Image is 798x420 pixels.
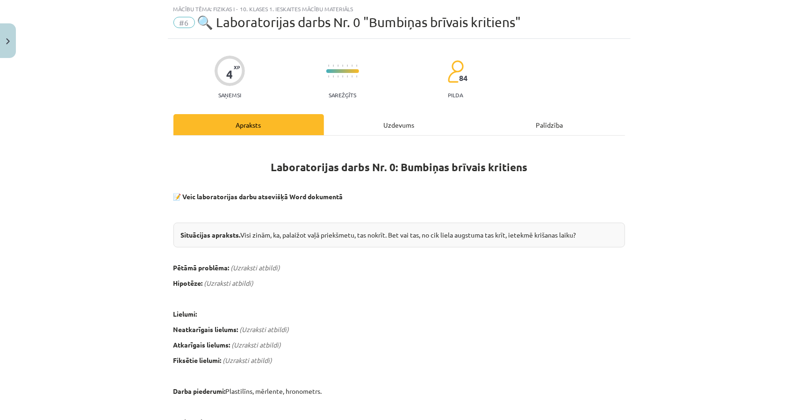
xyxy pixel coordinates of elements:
[352,65,352,67] img: icon-short-line-57e1e144782c952c97e751825c79c345078a6d821885a25fce030b3d8c18986b.svg
[181,231,241,239] b: Situācijas apraksts.
[173,114,324,135] div: Apraksts
[173,387,226,395] b: Darba piederumi:
[173,340,230,349] b: Atkarīgais lielums:
[240,325,289,333] em: (Uzraksti atbildi)
[347,75,348,78] img: icon-short-line-57e1e144782c952c97e751825c79c345078a6d821885a25fce030b3d8c18986b.svg
[324,114,474,135] div: Uzdevums
[356,75,357,78] img: icon-short-line-57e1e144782c952c97e751825c79c345078a6d821885a25fce030b3d8c18986b.svg
[223,356,273,364] em: (Uzraksti atbildi)
[342,65,343,67] img: icon-short-line-57e1e144782c952c97e751825c79c345078a6d821885a25fce030b3d8c18986b.svg
[328,65,329,67] img: icon-short-line-57e1e144782c952c97e751825c79c345078a6d821885a25fce030b3d8c18986b.svg
[342,75,343,78] img: icon-short-line-57e1e144782c952c97e751825c79c345078a6d821885a25fce030b3d8c18986b.svg
[474,114,625,135] div: Palīdzība
[333,75,334,78] img: icon-short-line-57e1e144782c952c97e751825c79c345078a6d821885a25fce030b3d8c18986b.svg
[215,92,245,98] p: Saņemsi
[352,75,352,78] img: icon-short-line-57e1e144782c952c97e751825c79c345078a6d821885a25fce030b3d8c18986b.svg
[226,68,233,81] div: 4
[328,75,329,78] img: icon-short-line-57e1e144782c952c97e751825c79c345078a6d821885a25fce030b3d8c18986b.svg
[173,223,625,247] div: Visi zinām, ka, palaižot vaļā priekšmetu, tas nokrīt. Bet vai tas, no cik liela augstuma tas krīt...
[173,6,625,12] div: Mācību tēma: Fizikas i - 10. klases 1. ieskaites mācību materiāls
[173,279,203,287] b: Hipotēze:
[347,65,348,67] img: icon-short-line-57e1e144782c952c97e751825c79c345078a6d821885a25fce030b3d8c18986b.svg
[173,17,195,28] span: #6
[447,60,464,83] img: students-c634bb4e5e11cddfef0936a35e636f08e4e9abd3cc4e673bd6f9a4125e45ecb1.svg
[459,74,467,82] span: 84
[204,279,254,287] em: (Uzraksti atbildi)
[173,356,222,364] b: Fiksētie lielumi:
[173,263,230,272] b: Pētāmā problēma:
[329,92,356,98] p: Sarežģīts
[356,65,357,67] img: icon-short-line-57e1e144782c952c97e751825c79c345078a6d821885a25fce030b3d8c18986b.svg
[173,386,625,396] p: Plastilīns, mērlente, hronometrs.
[231,263,280,272] em: (Uzraksti atbildi)
[232,340,281,349] em: (Uzraksti atbildi)
[173,192,625,202] p: 📝
[271,160,527,174] strong: Laboratorijas darbs Nr. 0: Bumbiņas brīvais kritiens
[234,65,240,70] span: XP
[183,192,343,201] strong: Veic laboratorijas darbu atsevišķā Word dokumentā
[448,92,463,98] p: pilda
[197,14,521,30] span: 🔍 Laboratorijas darbs Nr. 0 "Bumbiņas brīvais kritiens"
[173,310,197,318] b: Lielumi:
[333,65,334,67] img: icon-short-line-57e1e144782c952c97e751825c79c345078a6d821885a25fce030b3d8c18986b.svg
[173,325,238,333] b: Neatkarīgais lielums:
[6,38,10,44] img: icon-close-lesson-0947bae3869378f0d4975bcd49f059093ad1ed9edebbc8119c70593378902aed.svg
